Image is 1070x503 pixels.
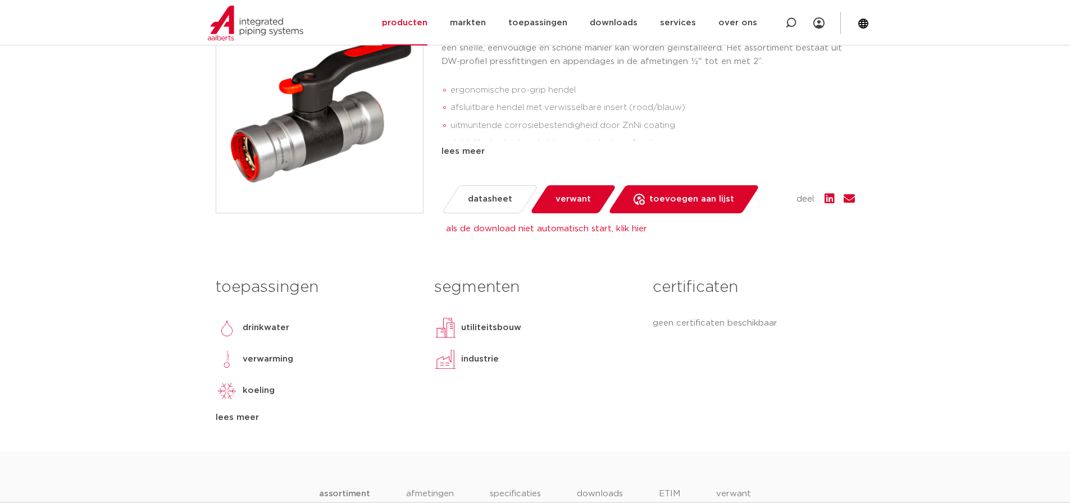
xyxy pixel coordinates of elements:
p: geen certificaten beschikbaar [653,317,854,330]
span: datasheet [468,190,512,208]
p: industrie [461,353,499,366]
p: drinkwater [243,321,289,335]
img: Product Image for VSH PowerPress kogelafsluiter (2 x press) [216,6,423,213]
img: utiliteitsbouw [434,317,457,339]
img: koeling [216,379,238,402]
p: verwarming [243,353,293,366]
a: als de download niet automatisch start, klik hier [446,225,647,233]
h3: toepassingen [216,276,417,299]
li: uitmuntende corrosiebestendigheid door ZnNi coating [450,117,855,135]
a: datasheet [441,185,538,213]
li: afsluitbare hendel met verwisselbare insert (rood/blauw) [450,99,855,117]
h3: certificaten [653,276,854,299]
div: lees meer [441,145,855,158]
img: drinkwater [216,317,238,339]
li: ergonomische pro-grip hendel [450,81,855,99]
li: duidelijke herkenbaarheid van materiaal en afmeting [450,135,855,153]
a: verwant [529,185,616,213]
p: utiliteitsbouw [461,321,521,335]
img: industrie [434,348,457,371]
img: verwarming [216,348,238,371]
span: deel: [796,193,816,206]
span: toevoegen aan lijst [649,190,734,208]
p: De VSH PowerPress kogelafsluiter is onderdeel van het VSH PowerPress systeem, waarmee op een snel... [441,28,855,68]
h3: segmenten [434,276,636,299]
span: verwant [556,190,591,208]
p: koeling [243,384,275,397]
div: lees meer [216,411,417,424]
